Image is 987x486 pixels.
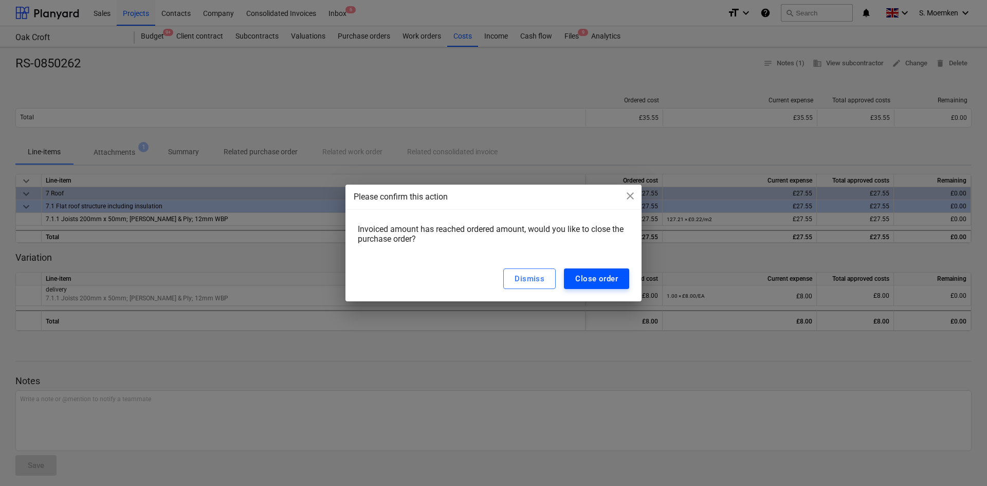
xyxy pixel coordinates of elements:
button: Dismiss [503,268,556,289]
div: Invoiced amount has reached ordered amount, would you like to close the purchase order? [358,224,629,252]
div: Dismiss [515,272,544,285]
div: Close order [575,272,618,285]
div: close [624,190,636,206]
iframe: Chat Widget [936,437,987,486]
div: Please confirm this action [354,191,633,203]
button: Close order [564,268,629,289]
span: close [624,190,636,202]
